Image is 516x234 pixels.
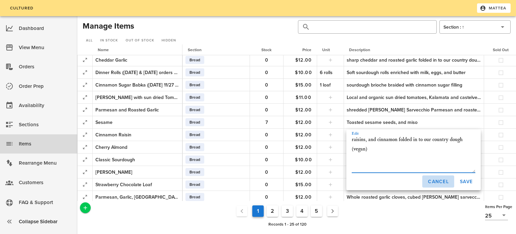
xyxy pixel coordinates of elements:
[267,205,278,217] button: Goto Page 2
[95,69,179,76] div: Dinner Rolls ([DATE] & [DATE] orders only)
[283,44,317,55] th: Price
[320,69,341,76] div: 6 rolls
[80,118,90,127] button: Expand Record
[493,47,509,52] span: Sold Out
[83,20,134,32] h2: Manage Items
[481,5,507,11] span: Mattea
[189,56,200,64] span: Bread
[95,156,179,163] div: Classic Sourdough
[188,47,202,52] span: Section
[293,178,314,191] button: $15.00
[19,100,72,111] div: Availability
[83,37,95,44] a: All
[347,94,481,101] div: Local and organic sun dried tomatoes, Kalamata and castelvetrano olives, lemon zest, fresh [PERSO...
[256,194,277,200] span: 0
[293,82,314,88] span: $15.00
[189,68,200,76] span: Bread
[293,169,314,175] span: $12.00
[344,44,484,55] th: Description
[80,130,90,139] button: Expand Record
[92,44,182,55] th: Name
[347,69,481,76] div: Soft sourdough rolls enriched with milk, eggs, and butter
[347,119,481,126] div: Toasted sesame seeds, and miso
[256,91,277,103] button: 0
[256,116,277,128] button: 7
[256,70,277,75] span: 0
[256,157,277,163] span: 0
[256,141,277,153] button: 0
[80,105,90,114] button: Expand Record
[282,205,293,217] button: Goto Page 3
[320,81,341,89] div: 1 loaf
[189,143,200,151] span: Bread
[293,132,314,138] span: $12.00
[256,166,277,178] button: 0
[189,131,200,139] span: Bread
[311,205,322,217] button: Goto Page 5
[347,194,481,201] div: Whole roasted garlic cloves, cubed [PERSON_NAME] sarvecchio Parmesan and dried chili flakes for a...
[19,61,72,72] div: Orders
[293,66,314,78] button: $10.00
[317,44,344,55] th: Unit
[256,54,277,66] button: 0
[293,144,314,150] span: $12.00
[256,182,277,188] span: 0
[477,3,511,13] button: Mattea
[293,154,314,166] button: $10.00
[256,154,277,166] button: 0
[189,106,200,114] span: Bread
[80,93,90,102] button: Expand Record
[293,129,314,141] button: $12.00
[19,197,72,208] div: FAQ & Support
[302,47,311,52] span: Price
[293,91,314,103] button: $11.00
[182,44,250,55] th: Section
[347,81,481,89] div: sourdough brioche braided with cinnamon sugar filling
[5,3,38,13] a: Cultured
[86,38,93,42] span: All
[9,6,34,10] span: Cultured
[95,131,179,138] div: Cinnamon Raisin
[122,37,157,44] a: Out of Stock
[352,131,358,136] label: Edit
[19,81,72,92] div: Order Prep
[91,220,484,229] div: Records 1 - 25 of 120
[293,120,314,125] span: $12.00
[293,79,314,91] button: $15.00
[95,144,179,151] div: Cherry Almond
[256,144,277,150] span: 0
[293,191,314,203] button: $12.00
[256,104,277,116] button: 0
[256,57,277,63] span: 0
[19,138,72,149] div: Items
[95,81,179,89] div: Cinnamon Sugar Babka ([DATE] 11/27 orders only)
[95,119,179,126] div: Sesame
[189,118,200,126] span: Bread
[256,191,277,203] button: 0
[293,157,314,163] span: $10.00
[256,82,277,88] span: 0
[252,205,264,217] button: Current Page, Page 1
[454,175,478,188] button: Save
[125,38,154,42] span: Out of Stock
[349,47,370,52] span: Description
[327,206,338,216] button: Next page
[256,66,277,78] button: 0
[189,156,200,164] span: Bread
[443,24,464,30] div: Section : ↑
[19,119,72,130] div: Sections
[293,95,314,100] span: $11.00
[158,37,179,44] a: Hidden
[485,204,512,209] span: Items Per Page
[302,23,310,31] button: prepend icon
[80,155,90,164] button: Expand Record
[422,175,454,188] button: Cancel
[256,79,277,91] button: 0
[95,106,179,113] div: Parmesan and Roasted Garlic
[250,44,283,55] th: Stock
[80,202,91,213] button: Add a New Record
[98,47,109,52] span: Name
[95,181,179,188] div: Strawberry Chocolate Loaf
[189,93,200,101] span: Bread
[80,142,90,152] button: Expand Record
